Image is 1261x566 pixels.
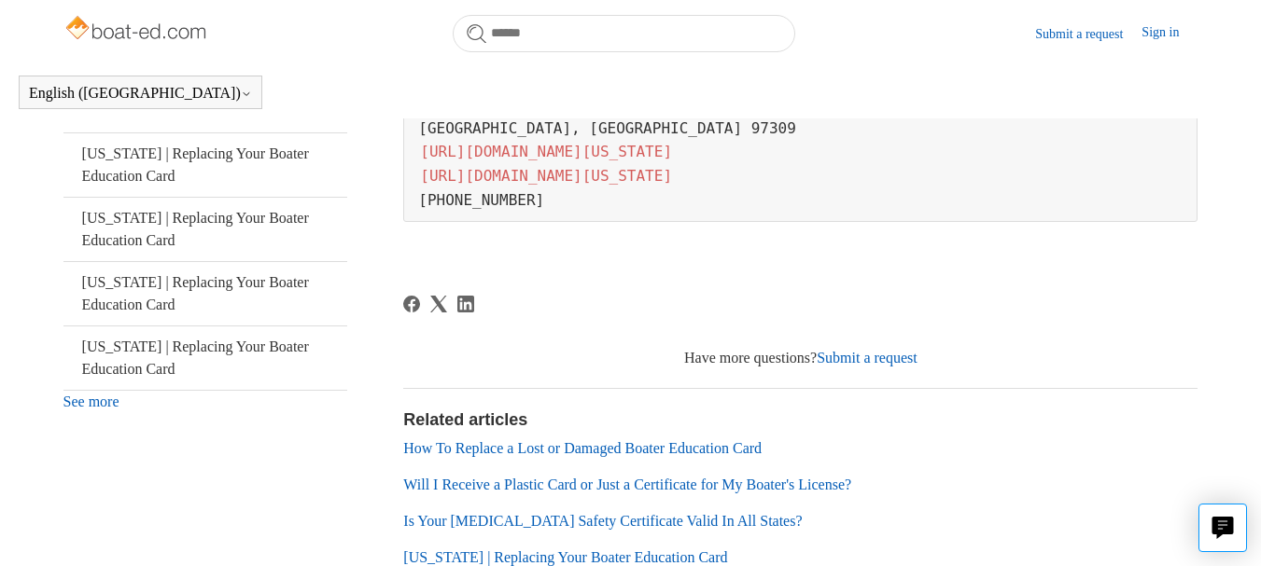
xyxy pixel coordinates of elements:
[1142,22,1198,45] a: Sign in
[418,141,674,162] a: [URL][DOMAIN_NAME][US_STATE]
[29,85,252,102] button: English ([GEOGRAPHIC_DATA])
[63,326,347,390] a: [US_STATE] | Replacing Your Boater Education Card
[63,198,347,261] a: [US_STATE] | Replacing Your Boater Education Card
[403,407,1198,433] h2: Related articles
[457,296,474,312] svg: Share this page on LinkedIn
[430,296,447,312] svg: Share this page on X Corp
[403,476,851,492] a: Will I Receive a Plastic Card or Just a Certificate for My Boater's License?
[817,350,918,366] a: Submit a request
[430,296,447,312] a: X Corp
[63,262,347,325] a: [US_STATE] | Replacing Your Boater Education Card
[1198,504,1247,552] button: Live chat
[403,347,1198,369] div: Have more questions?
[457,296,474,312] a: LinkedIn
[403,513,802,529] a: Is Your [MEDICAL_DATA] Safety Certificate Valid In All States?
[403,59,1198,223] pre: [STREET_ADDRESS] [GEOGRAPHIC_DATA], [GEOGRAPHIC_DATA] 97309 [PHONE_NUMBER]
[403,296,420,312] a: Facebook
[403,296,420,312] svg: Share this page on Facebook
[403,549,727,565] a: [US_STATE] | Replacing Your Boater Education Card
[1035,24,1142,44] a: Submit a request
[63,393,119,409] a: See more
[63,133,347,197] a: [US_STATE] | Replacing Your Boater Education Card
[453,15,795,52] input: Search
[403,440,762,456] a: How To Replace a Lost or Damaged Boater Education Card
[63,11,212,48] img: Boat-Ed Help Center home page
[418,165,674,186] a: [URL][DOMAIN_NAME][US_STATE]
